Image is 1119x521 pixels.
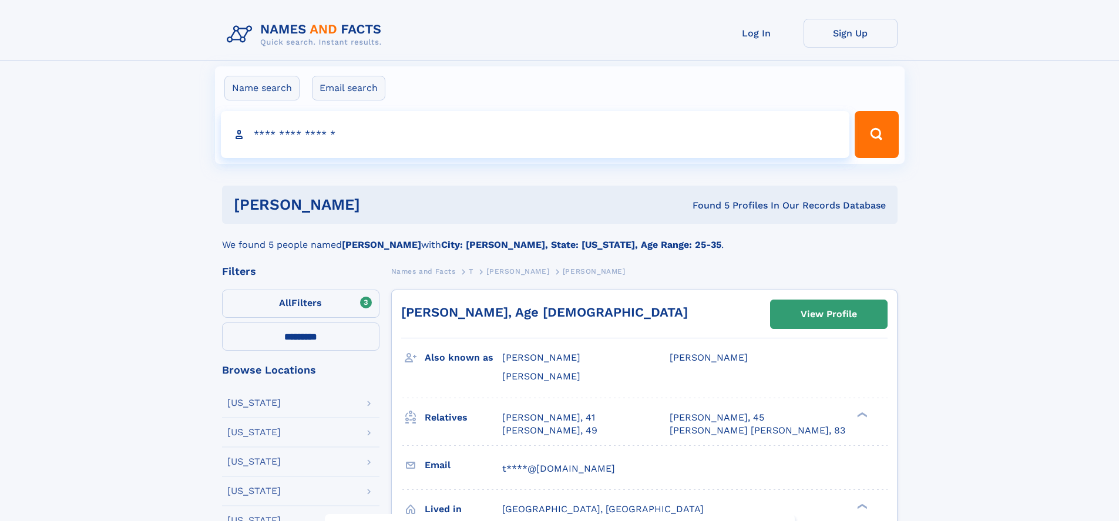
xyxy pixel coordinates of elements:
div: Found 5 Profiles In Our Records Database [526,199,886,212]
span: [PERSON_NAME] [670,352,748,363]
a: [PERSON_NAME], 41 [502,411,595,424]
span: [PERSON_NAME] [563,267,626,275]
a: [PERSON_NAME], 45 [670,411,764,424]
label: Name search [224,76,300,100]
a: Names and Facts [391,264,456,278]
a: [PERSON_NAME], Age [DEMOGRAPHIC_DATA] [401,305,688,320]
div: ❯ [854,502,868,510]
div: We found 5 people named with . [222,224,898,252]
div: [US_STATE] [227,486,281,496]
h3: Email [425,455,502,475]
span: [GEOGRAPHIC_DATA], [GEOGRAPHIC_DATA] [502,503,704,515]
a: [PERSON_NAME] [PERSON_NAME], 83 [670,424,845,437]
h3: Also known as [425,348,502,368]
span: All [279,297,291,308]
div: ❯ [854,411,868,418]
b: [PERSON_NAME] [342,239,421,250]
span: [PERSON_NAME] [502,352,580,363]
a: [PERSON_NAME] [486,264,549,278]
button: Search Button [855,111,898,158]
label: Email search [312,76,385,100]
a: Log In [710,19,804,48]
span: [PERSON_NAME] [502,371,580,382]
h3: Relatives [425,408,502,428]
b: City: [PERSON_NAME], State: [US_STATE], Age Range: 25-35 [441,239,721,250]
label: Filters [222,290,379,318]
h1: [PERSON_NAME] [234,197,526,212]
a: Sign Up [804,19,898,48]
div: [US_STATE] [227,398,281,408]
h3: Lived in [425,499,502,519]
span: T [469,267,473,275]
a: [PERSON_NAME], 49 [502,424,597,437]
input: search input [221,111,850,158]
div: Browse Locations [222,365,379,375]
div: Filters [222,266,379,277]
a: T [469,264,473,278]
div: [US_STATE] [227,457,281,466]
div: View Profile [801,301,857,328]
div: [US_STATE] [227,428,281,437]
a: View Profile [771,300,887,328]
span: [PERSON_NAME] [486,267,549,275]
img: Logo Names and Facts [222,19,391,51]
